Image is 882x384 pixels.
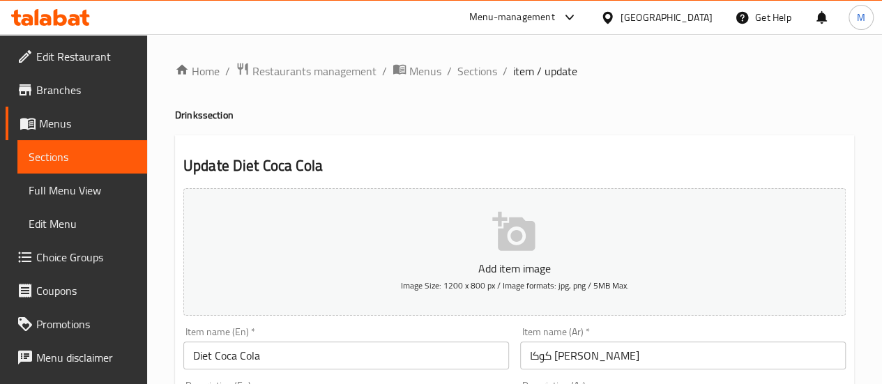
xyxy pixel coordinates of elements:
[225,63,230,79] li: /
[183,341,509,369] input: Enter name En
[36,82,136,98] span: Branches
[36,48,136,65] span: Edit Restaurant
[252,63,377,79] span: Restaurants management
[409,63,441,79] span: Menus
[183,188,846,316] button: Add item imageImage Size: 1200 x 800 px / Image formats: jpg, png / 5MB Max.
[17,207,147,240] a: Edit Menu
[857,10,865,25] span: M
[469,9,555,26] div: Menu-management
[175,63,220,79] a: Home
[29,148,136,165] span: Sections
[29,182,136,199] span: Full Menu View
[183,155,846,176] h2: Update Diet Coca Cola
[6,40,147,73] a: Edit Restaurant
[621,10,713,25] div: [GEOGRAPHIC_DATA]
[36,249,136,266] span: Choice Groups
[175,62,854,80] nav: breadcrumb
[36,316,136,332] span: Promotions
[36,349,136,366] span: Menu disclaimer
[6,307,147,341] a: Promotions
[457,63,497,79] a: Sections
[17,140,147,174] a: Sections
[6,274,147,307] a: Coupons
[6,341,147,374] a: Menu disclaimer
[17,174,147,207] a: Full Menu View
[382,63,387,79] li: /
[400,277,628,293] span: Image Size: 1200 x 800 px / Image formats: jpg, png / 5MB Max.
[447,63,452,79] li: /
[503,63,508,79] li: /
[6,107,147,140] a: Menus
[393,62,441,80] a: Menus
[39,115,136,132] span: Menus
[6,240,147,274] a: Choice Groups
[520,341,846,369] input: Enter name Ar
[205,260,824,277] p: Add item image
[513,63,577,79] span: item / update
[6,73,147,107] a: Branches
[236,62,377,80] a: Restaurants management
[36,282,136,299] span: Coupons
[175,108,854,122] h4: Drinks section
[29,215,136,232] span: Edit Menu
